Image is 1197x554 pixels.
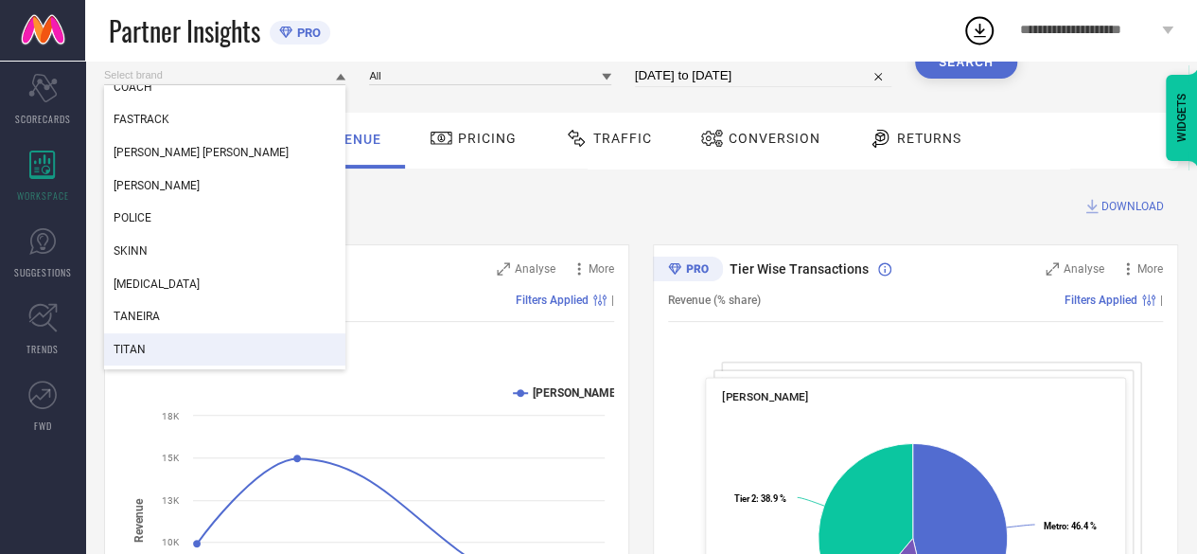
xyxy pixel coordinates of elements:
button: Search [915,46,1017,79]
text: : 38.9 % [734,493,786,504]
span: POLICE [114,211,151,224]
span: More [1137,262,1163,276]
span: Partner Insights [109,11,260,50]
span: DOWNLOAD [1101,197,1164,216]
span: Analyse [515,262,555,276]
span: SUGGESTIONS [14,265,72,279]
text: : 46.4 % [1043,521,1096,531]
text: [PERSON_NAME] [533,386,619,400]
span: Filters Applied [516,294,589,307]
span: FASTRACK [114,113,169,126]
span: WORKSPACE [17,188,69,203]
div: Premium [653,257,723,285]
text: 15K [162,453,180,463]
span: Pricing [458,131,517,146]
div: TANEIRA [104,300,345,332]
tspan: Revenue [132,498,146,543]
span: | [1160,294,1163,307]
tspan: Metro [1043,521,1065,531]
div: TITAN RAGA [104,366,345,399]
span: TITAN [114,343,146,356]
span: TRENDS [26,342,59,356]
span: PRO [292,26,321,40]
span: FWD [34,419,52,433]
tspan: Tier 2 [734,493,756,504]
text: 13K [162,495,180,506]
span: SCORECARDS [15,112,71,126]
div: POLICE [104,202,345,234]
span: | [611,294,614,307]
span: [PERSON_NAME] [114,179,200,192]
div: Open download list [962,13,996,47]
div: COACH [104,71,345,103]
div: SKINN [104,235,345,267]
span: Filters Applied [1065,294,1137,307]
span: [MEDICAL_DATA] [114,277,200,291]
span: [PERSON_NAME] [722,390,808,403]
span: TANEIRA [114,310,160,323]
div: TITAN [104,333,345,366]
span: Tier Wise Transactions [730,261,869,277]
svg: Zoom [497,262,510,276]
div: OLIVIA BURTON LONDON [104,170,345,202]
div: FASTRACK [104,103,345,135]
span: Analyse [1064,262,1104,276]
span: Returns [897,131,961,146]
text: 18K [162,411,180,421]
div: KENNETH COLE [104,136,345,169]
span: Revenue [317,132,381,147]
span: Conversion [729,131,820,146]
input: Select brand [104,65,345,85]
svg: Zoom [1046,262,1059,276]
text: 10K [162,537,180,547]
input: Select time period [635,64,891,87]
span: Revenue (% share) [668,294,761,307]
div: SONATA [104,268,345,300]
span: Traffic [593,131,652,146]
span: SKINN [114,244,148,258]
span: More [589,262,614,276]
span: [PERSON_NAME] [PERSON_NAME] [114,146,289,159]
span: COACH [114,80,152,94]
